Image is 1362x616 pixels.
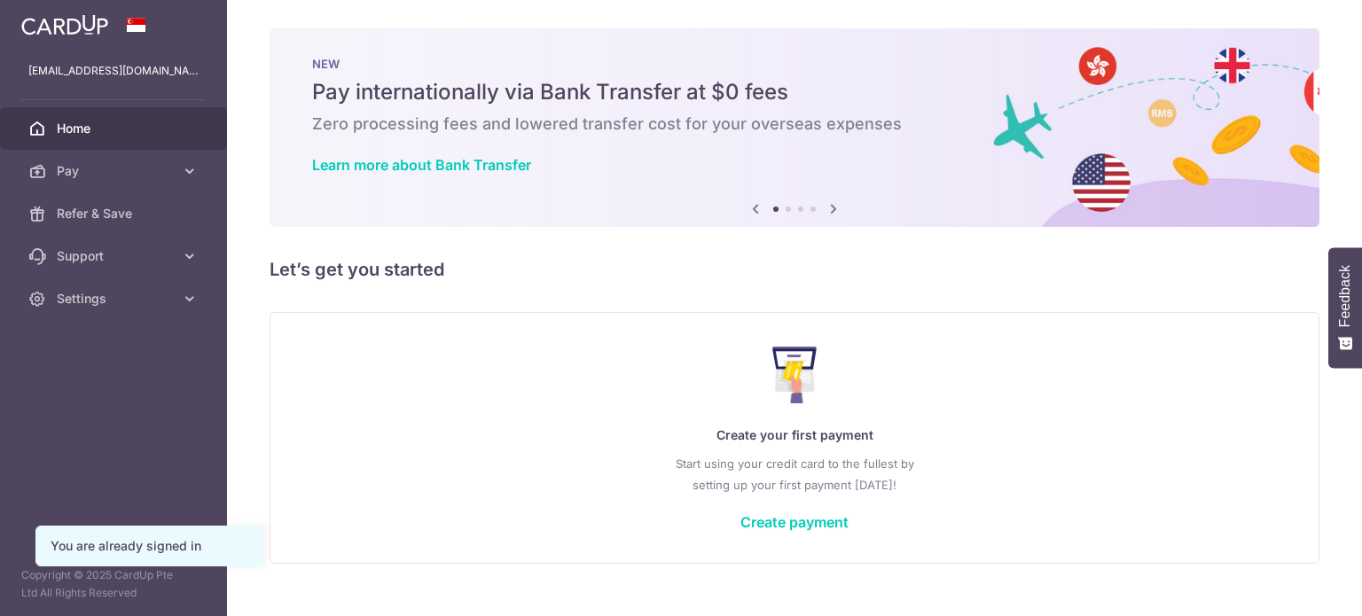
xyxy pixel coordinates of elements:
[312,78,1277,106] h5: Pay internationally via Bank Transfer at $0 fees
[57,205,174,222] span: Refer & Save
[740,513,849,531] a: Create payment
[312,156,531,174] a: Learn more about Bank Transfer
[57,290,174,308] span: Settings
[1328,247,1362,368] button: Feedback - Show survey
[28,62,199,80] p: [EMAIL_ADDRESS][DOMAIN_NAME]
[306,425,1283,446] p: Create your first payment
[1337,265,1353,327] span: Feedback
[57,120,174,137] span: Home
[51,537,247,555] div: You are already signed in
[270,255,1319,284] h5: Let’s get you started
[312,57,1277,71] p: NEW
[772,347,818,403] img: Make Payment
[57,247,174,265] span: Support
[57,162,174,180] span: Pay
[270,28,1319,227] img: Bank transfer banner
[306,453,1283,495] p: Start using your credit card to the fullest by setting up your first payment [DATE]!
[21,14,108,35] img: CardUp
[312,113,1277,135] h6: Zero processing fees and lowered transfer cost for your overseas expenses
